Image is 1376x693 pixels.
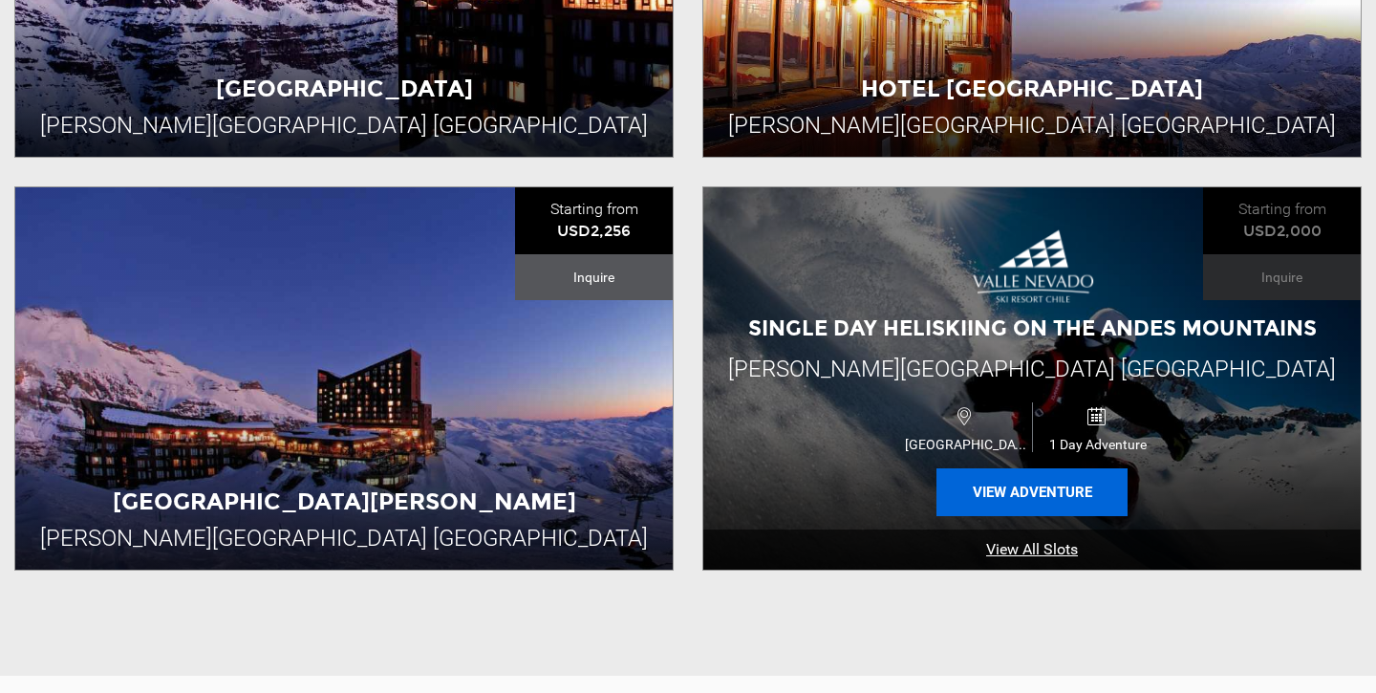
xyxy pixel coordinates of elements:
[748,315,1317,341] span: Single Day Heliskiing on the Andes Mountains
[936,468,1128,516] button: View Adventure
[900,437,1032,452] span: [GEOGRAPHIC_DATA]
[1033,437,1164,452] span: 1 Day Adventure
[703,530,1361,571] a: View All Slots
[970,227,1095,304] img: images
[728,356,1336,382] span: [PERSON_NAME][GEOGRAPHIC_DATA] [GEOGRAPHIC_DATA]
